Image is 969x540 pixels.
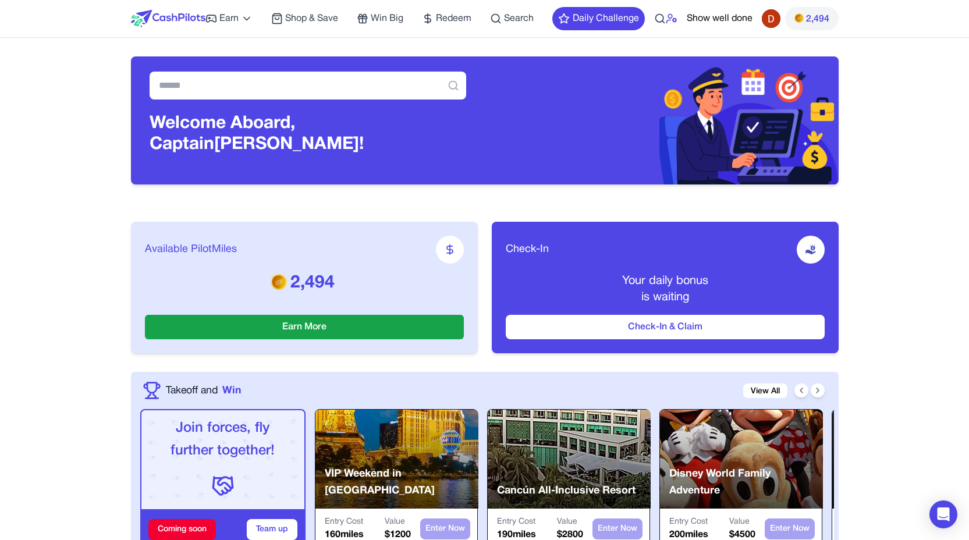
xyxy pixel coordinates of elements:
[485,56,839,184] img: Header decoration
[205,12,253,26] a: Earn
[422,12,471,26] a: Redeem
[219,12,239,26] span: Earn
[145,315,464,339] button: Earn More
[148,519,216,540] div: Coming soon
[285,12,338,26] span: Shop & Save
[247,519,297,540] button: Team up
[271,273,287,290] img: PMs
[557,516,583,528] p: Value
[497,516,536,528] p: Entry Cost
[785,7,839,30] button: PMs2,494
[729,516,755,528] p: Value
[794,13,804,23] img: PMs
[497,482,636,499] p: Cancún All-Inclusive Resort
[150,113,466,155] h3: Welcome Aboard, Captain [PERSON_NAME]!
[929,500,957,528] div: Open Intercom Messenger
[743,383,787,398] a: View All
[420,518,470,539] button: Enter Now
[222,383,241,398] span: Win
[805,244,817,255] img: receive-dollar
[357,12,403,26] a: Win Big
[151,417,295,463] p: Join forces, fly further together!
[325,466,478,500] p: VIP Weekend in [GEOGRAPHIC_DATA]
[765,518,815,539] button: Enter Now
[385,516,411,528] p: Value
[436,12,471,26] span: Redeem
[131,10,205,27] img: CashPilots Logo
[325,516,364,528] p: Entry Cost
[506,241,549,258] span: Check-In
[145,273,464,294] p: 2,494
[552,7,645,30] button: Daily Challenge
[504,12,534,26] span: Search
[166,383,218,398] span: Takeoff and
[145,241,237,258] span: Available PilotMiles
[490,12,534,26] a: Search
[506,315,825,339] button: Check-In & Claim
[806,12,829,26] span: 2,494
[669,516,708,528] p: Entry Cost
[506,273,825,289] p: Your daily bonus
[166,383,241,398] a: Takeoff andWin
[687,12,753,26] button: Show well done
[641,292,689,303] span: is waiting
[271,12,338,26] a: Shop & Save
[592,518,643,539] button: Enter Now
[371,12,403,26] span: Win Big
[669,466,823,500] p: Disney World Family Adventure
